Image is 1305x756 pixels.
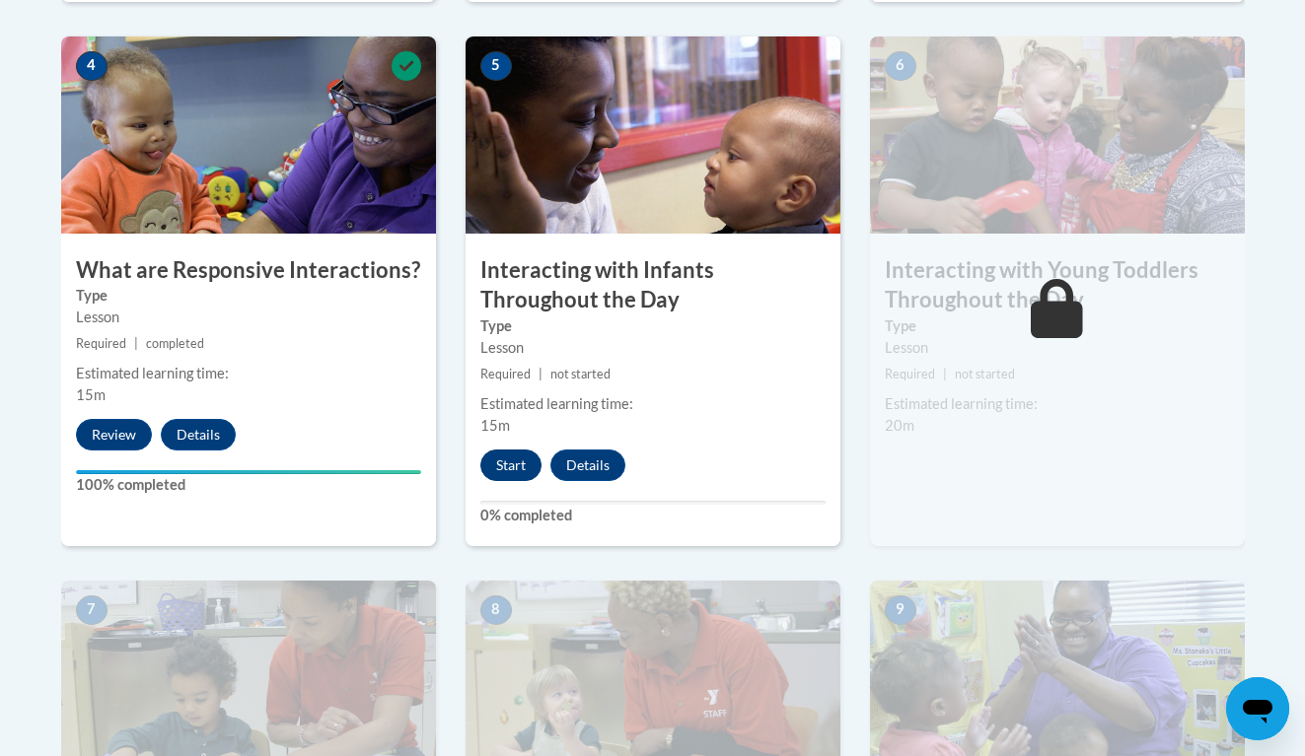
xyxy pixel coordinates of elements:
span: 4 [76,51,108,81]
img: Course Image [61,36,436,234]
button: Start [480,449,542,481]
span: | [943,367,947,381]
div: Lesson [480,337,826,359]
div: Lesson [76,307,421,328]
label: 100% completed [76,474,421,496]
span: 5 [480,51,512,81]
img: Course Image [466,36,840,234]
img: Course Image [870,36,1245,234]
span: 8 [480,595,512,625]
span: 15m [480,417,510,434]
div: Estimated learning time: [885,393,1230,415]
span: not started [955,367,1015,381]
div: Lesson [885,337,1230,359]
button: Details [550,449,625,481]
h3: Interacting with Infants Throughout the Day [466,255,840,316]
div: Your progress [76,470,421,474]
span: Required [885,367,935,381]
h3: What are Responsive Interactions? [61,255,436,286]
div: Estimated learning time: [76,363,421,384]
label: Type [480,315,826,337]
span: 20m [885,417,914,434]
button: Review [76,419,152,450]
span: not started [550,367,611,381]
span: Required [76,336,126,351]
span: 9 [885,595,916,625]
button: Details [161,419,236,450]
span: Required [480,367,531,381]
label: Type [76,285,421,307]
label: Type [885,315,1230,337]
span: 7 [76,595,108,625]
span: | [134,336,138,351]
span: completed [146,336,204,351]
span: | [539,367,543,381]
span: 15m [76,386,106,403]
span: 6 [885,51,916,81]
iframe: Button to launch messaging window [1226,677,1289,740]
label: 0% completed [480,505,826,526]
h3: Interacting with Young Toddlers Throughout the Day [870,255,1245,316]
div: Estimated learning time: [480,393,826,415]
